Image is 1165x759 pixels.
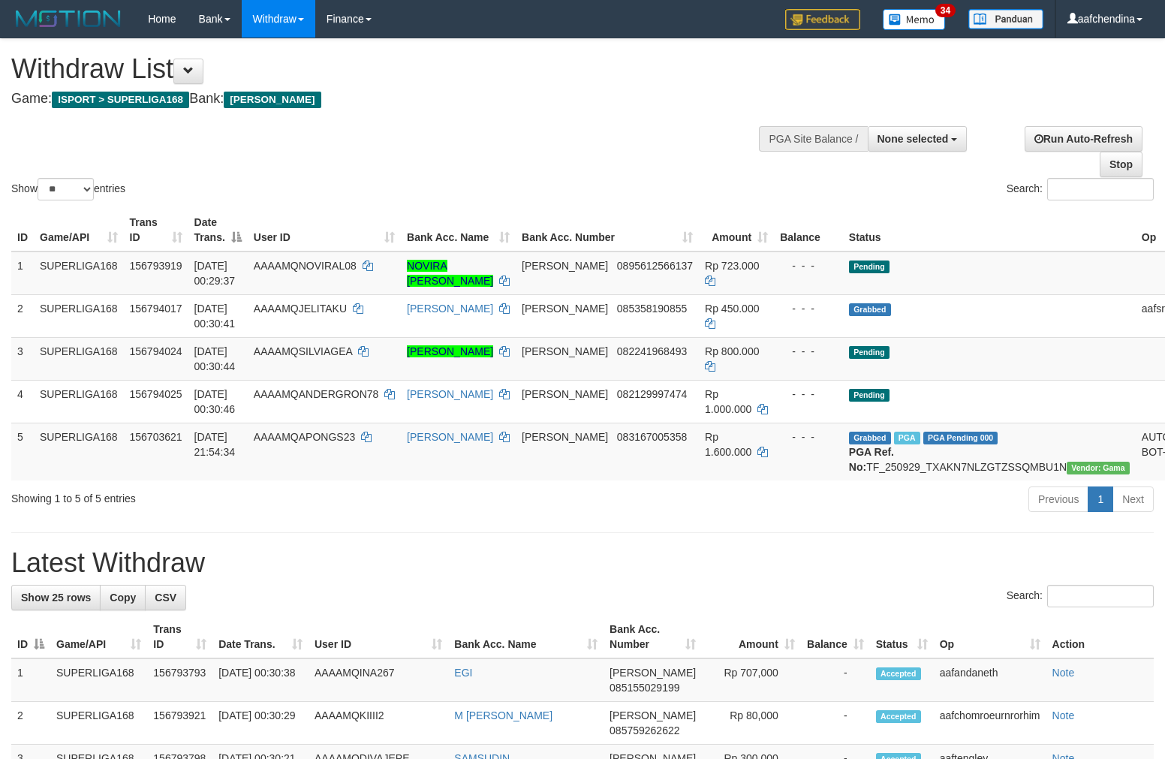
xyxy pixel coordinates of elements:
[147,616,212,658] th: Trans ID: activate to sort column ascending
[212,702,309,745] td: [DATE] 00:30:29
[843,423,1136,480] td: TF_250929_TXAKN7NLZGTZSSQMBU1N
[11,585,101,610] a: Show 25 rows
[11,337,34,380] td: 3
[454,667,472,679] a: EGI
[155,592,176,604] span: CSV
[759,126,867,152] div: PGA Site Balance /
[11,485,474,506] div: Showing 1 to 5 of 5 entries
[610,709,696,721] span: [PERSON_NAME]
[11,616,50,658] th: ID: activate to sort column descending
[407,388,493,400] a: [PERSON_NAME]
[780,429,837,444] div: - - -
[11,380,34,423] td: 4
[705,303,759,315] span: Rp 450.000
[21,592,91,604] span: Show 25 rows
[34,294,124,337] td: SUPERLIGA168
[147,658,212,702] td: 156793793
[212,658,309,702] td: [DATE] 00:30:38
[254,260,357,272] span: AAAAMQNOVIRAL08
[780,344,837,359] div: - - -
[11,294,34,337] td: 2
[522,345,608,357] span: [PERSON_NAME]
[785,9,860,30] img: Feedback.jpg
[11,8,125,30] img: MOTION_logo.png
[516,209,699,251] th: Bank Acc. Number: activate to sort column ascending
[934,658,1046,702] td: aafandaneth
[130,260,182,272] span: 156793919
[868,126,968,152] button: None selected
[617,431,687,443] span: Copy 083167005358 to clipboard
[254,303,347,315] span: AAAAMQJELITAKU
[454,709,552,721] a: M [PERSON_NAME]
[849,261,890,273] span: Pending
[617,303,687,315] span: Copy 085358190855 to clipboard
[968,9,1043,29] img: panduan.png
[702,658,801,702] td: Rp 707,000
[11,251,34,295] td: 1
[130,388,182,400] span: 156794025
[702,702,801,745] td: Rp 80,000
[894,432,920,444] span: Marked by aafchhiseyha
[254,388,378,400] span: AAAAMQANDERGRON78
[50,702,147,745] td: SUPERLIGA168
[1052,667,1075,679] a: Note
[11,658,50,702] td: 1
[194,303,236,330] span: [DATE] 00:30:41
[849,346,890,359] span: Pending
[224,92,321,108] span: [PERSON_NAME]
[870,616,934,658] th: Status: activate to sort column ascending
[188,209,248,251] th: Date Trans.: activate to sort column descending
[1047,585,1154,607] input: Search:
[145,585,186,610] a: CSV
[248,209,401,251] th: User ID: activate to sort column ascending
[780,301,837,316] div: - - -
[52,92,189,108] span: ISPORT > SUPERLIGA168
[617,388,687,400] span: Copy 082129997474 to clipboard
[407,345,493,357] a: [PERSON_NAME]
[1052,709,1075,721] a: Note
[401,209,516,251] th: Bank Acc. Name: activate to sort column ascending
[705,345,759,357] span: Rp 800.000
[194,431,236,458] span: [DATE] 21:54:34
[38,178,94,200] select: Showentries
[699,209,774,251] th: Amount: activate to sort column ascending
[254,345,352,357] span: AAAAMQSILVIAGEA
[50,616,147,658] th: Game/API: activate to sort column ascending
[34,423,124,480] td: SUPERLIGA168
[309,616,448,658] th: User ID: activate to sort column ascending
[780,258,837,273] div: - - -
[11,54,762,84] h1: Withdraw List
[407,431,493,443] a: [PERSON_NAME]
[1112,486,1154,512] a: Next
[705,260,759,272] span: Rp 723.000
[849,432,891,444] span: Grabbed
[610,667,696,679] span: [PERSON_NAME]
[34,251,124,295] td: SUPERLIGA168
[11,423,34,480] td: 5
[522,388,608,400] span: [PERSON_NAME]
[130,303,182,315] span: 156794017
[923,432,998,444] span: PGA Pending
[212,616,309,658] th: Date Trans.: activate to sort column ascending
[876,667,921,680] span: Accepted
[604,616,702,658] th: Bank Acc. Number: activate to sort column ascending
[1100,152,1142,177] a: Stop
[11,178,125,200] label: Show entries
[617,345,687,357] span: Copy 082241968493 to clipboard
[774,209,843,251] th: Balance
[705,431,751,458] span: Rp 1.600.000
[849,303,891,316] span: Grabbed
[124,209,188,251] th: Trans ID: activate to sort column ascending
[130,431,182,443] span: 156703621
[1088,486,1113,512] a: 1
[11,92,762,107] h4: Game: Bank:
[878,133,949,145] span: None selected
[147,702,212,745] td: 156793921
[849,446,894,473] b: PGA Ref. No:
[407,260,493,287] a: NOVIRA [PERSON_NAME]
[448,616,604,658] th: Bank Acc. Name: activate to sort column ascending
[11,548,1154,578] h1: Latest Withdraw
[254,431,355,443] span: AAAAMQAPONGS23
[309,702,448,745] td: AAAAMQKIIII2
[407,303,493,315] a: [PERSON_NAME]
